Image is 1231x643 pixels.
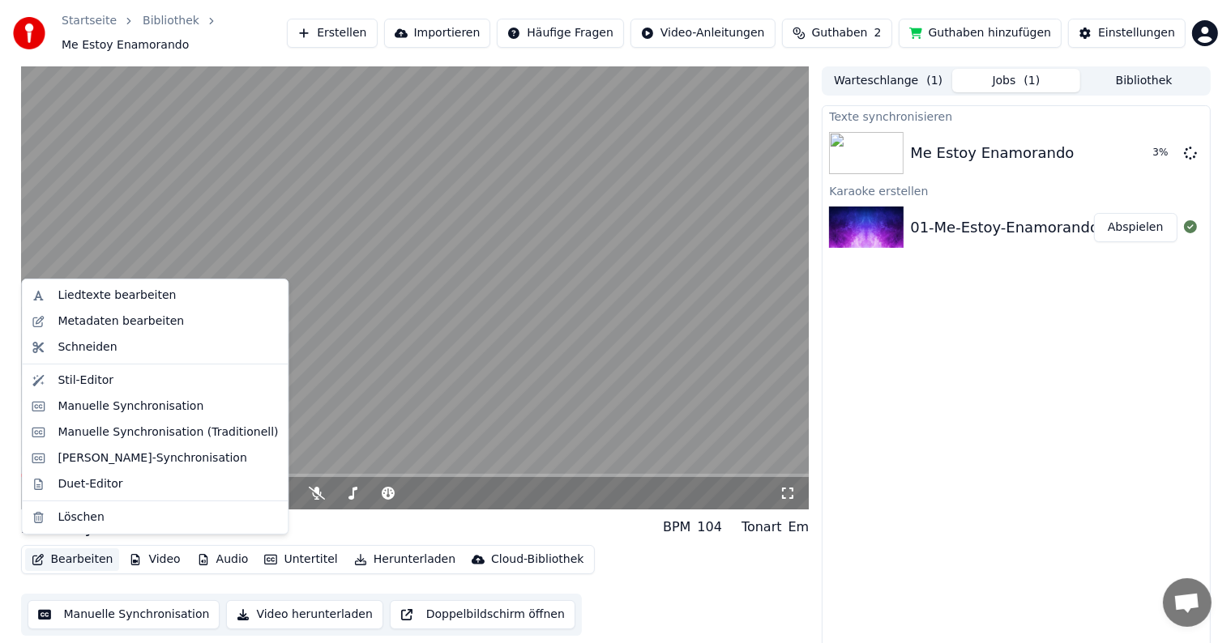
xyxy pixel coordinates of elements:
[1068,19,1186,48] button: Einstellungen
[663,517,690,537] div: BPM
[258,548,344,571] button: Untertitel
[952,69,1080,92] button: Jobs
[58,424,278,441] div: Manuelle Synchronisation (Traditionell)
[899,19,1062,48] button: Guthaben hinzufügen
[226,600,383,629] button: Video herunterladen
[910,216,1099,239] div: 01-Me-Estoy-Enamorando
[926,73,942,89] span: ( 1 )
[824,69,952,92] button: Warteschlange
[491,551,583,568] div: Cloud-Bibliothek
[823,106,1209,126] div: Texte synchronisieren
[1024,73,1040,89] span: ( 1 )
[384,19,491,48] button: Importieren
[1153,147,1178,160] div: 3 %
[58,373,113,389] div: Stil-Editor
[874,25,882,41] span: 2
[25,548,120,571] button: Bearbeiten
[62,13,287,53] nav: breadcrumb
[1163,578,1212,627] div: Chat öffnen
[789,517,810,537] div: Em
[62,13,117,29] a: Startseite
[287,19,377,48] button: Erstellen
[697,517,722,537] div: 104
[742,517,782,537] div: Tonart
[782,19,892,48] button: Guthaben2
[812,25,868,41] span: Guthaben
[1094,213,1178,242] button: Abspielen
[62,37,189,53] span: Me Estoy Enamorando
[58,313,184,330] div: Metadaten bearbeiten
[28,600,220,629] button: Manuelle Synchronisation
[13,17,45,49] img: youka
[122,548,186,571] button: Video
[58,450,246,466] div: [PERSON_NAME]-Synchronisation
[910,142,1074,164] div: Me Estoy Enamorando
[1080,69,1208,92] button: Bibliothek
[58,398,203,415] div: Manuelle Synchronisation
[497,19,624,48] button: Häufige Fragen
[630,19,776,48] button: Video-Anleitungen
[1098,25,1175,41] div: Einstellungen
[348,548,462,571] button: Herunterladen
[823,181,1209,200] div: Karaoke erstellen
[58,476,122,492] div: Duet-Editor
[58,339,117,356] div: Schneiden
[58,287,176,304] div: Liedtexte bearbeiten
[390,600,575,629] button: Doppelbildschirm öffnen
[190,548,255,571] button: Audio
[143,13,199,29] a: Bibliothek
[58,509,104,526] div: Löschen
